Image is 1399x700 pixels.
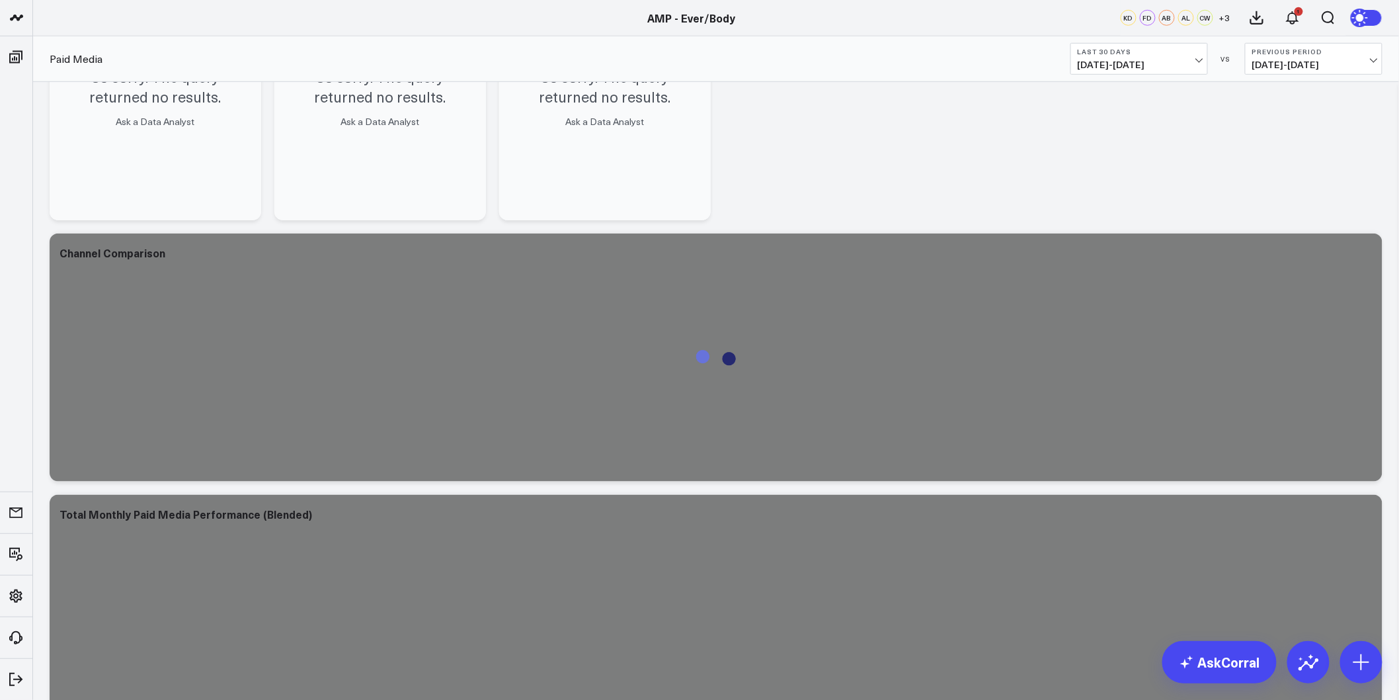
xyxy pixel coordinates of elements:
[1217,10,1232,26] button: +3
[60,245,165,260] div: Channel Comparison
[1159,10,1175,26] div: AB
[288,67,473,107] p: So sorry. The query returned no results.
[63,67,248,107] p: So sorry. The query returned no results.
[116,115,195,128] a: Ask a Data Analyst
[647,11,735,25] a: AMP - Ever/Body
[1078,60,1201,70] span: [DATE] - [DATE]
[1140,10,1156,26] div: FD
[512,67,698,107] p: So sorry. The query returned no results.
[1252,48,1375,56] b: Previous Period
[1215,55,1238,63] div: VS
[1178,10,1194,26] div: AL
[1078,48,1201,56] b: Last 30 Days
[50,52,102,66] a: Paid Media
[341,115,420,128] a: Ask a Data Analyst
[1121,10,1137,26] div: KD
[1245,43,1382,75] button: Previous Period[DATE]-[DATE]
[60,507,312,521] div: Total Monthly Paid Media Performance (Blended)
[1219,13,1230,22] span: + 3
[1162,641,1277,683] a: AskCorral
[1197,10,1213,26] div: CW
[1070,43,1208,75] button: Last 30 Days[DATE]-[DATE]
[1295,7,1303,16] div: 1
[566,115,645,128] a: Ask a Data Analyst
[1252,60,1375,70] span: [DATE] - [DATE]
